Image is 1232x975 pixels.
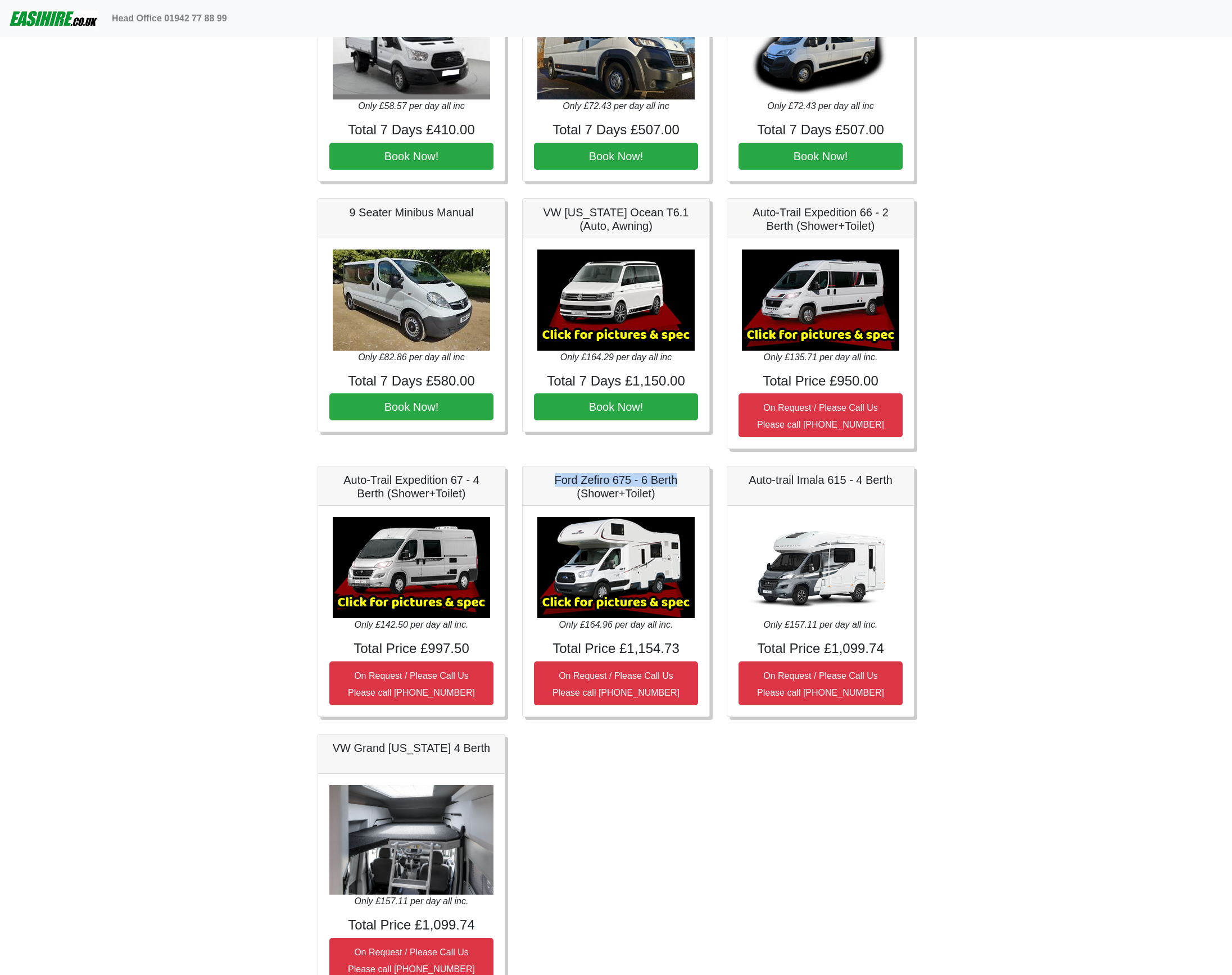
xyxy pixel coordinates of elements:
img: easihire_logo_small.png [9,7,98,30]
img: Ford Zefiro 675 - 6 Berth (Shower+Toilet) [537,517,695,618]
b: Head Office 01942 77 88 99 [112,13,227,23]
i: Only £135.71 per day all inc. [764,352,878,362]
h5: Ford Zefiro 675 - 6 Berth (Shower+Toilet) [534,473,698,500]
h4: Total 7 Days £410.00 [329,122,493,138]
i: Only £164.96 per day all inc. [559,620,673,629]
i: Only £164.29 per day all inc [560,352,672,362]
i: Only £82.86 per day all inc [358,352,464,362]
h5: 9 Seater Minibus Manual [329,206,493,219]
h4: Total 7 Days £507.00 [534,122,698,138]
img: VW Grand California 4 Berth [329,785,493,895]
img: Auto-Trail Expedition 66 - 2 Berth (Shower+Toilet) [742,250,899,351]
h4: Total Price £1,099.74 [329,917,493,933]
i: Only £157.11 per day all inc. [355,896,469,906]
button: Book Now! [329,393,493,420]
h4: Total 7 Days £1,150.00 [534,373,698,389]
h4: Total Price £997.50 [329,641,493,657]
h4: Total 7 Days £580.00 [329,373,493,389]
button: On Request / Please Call UsPlease call [PHONE_NUMBER] [739,661,903,705]
h4: Total Price £1,099.74 [739,641,903,657]
small: On Request / Please Call Us Please call [PHONE_NUMBER] [552,671,680,697]
h4: Total Price £950.00 [739,373,903,389]
h4: Total 7 Days £507.00 [739,122,903,138]
small: On Request / Please Call Us Please call [PHONE_NUMBER] [348,947,475,974]
button: Book Now! [534,393,698,420]
h4: Total Price £1,154.73 [534,641,698,657]
img: VW California Ocean T6.1 (Auto, Awning) [537,250,695,351]
button: On Request / Please Call UsPlease call [PHONE_NUMBER] [739,393,903,437]
a: Head Office 01942 77 88 99 [107,7,232,30]
img: Auto-trail Imala 615 - 4 Berth [742,517,899,618]
button: Book Now! [534,143,698,170]
img: 9 Seater Minibus Manual [333,250,490,351]
i: Only £72.43 per day all inc [563,101,669,111]
i: Only £72.43 per day all inc [767,101,873,111]
button: On Request / Please Call UsPlease call [PHONE_NUMBER] [329,661,493,705]
button: On Request / Please Call UsPlease call [PHONE_NUMBER] [534,661,698,705]
i: Only £142.50 per day all inc. [355,620,469,629]
small: On Request / Please Call Us Please call [PHONE_NUMBER] [348,671,475,697]
h5: VW [US_STATE] Ocean T6.1 (Auto, Awning) [534,206,698,233]
i: Only £157.11 per day all inc. [764,620,878,629]
h5: Auto-Trail Expedition 66 - 2 Berth (Shower+Toilet) [739,206,903,233]
h5: Auto-Trail Expedition 67 - 4 Berth (Shower+Toilet) [329,473,493,500]
button: Book Now! [739,143,903,170]
small: On Request / Please Call Us Please call [PHONE_NUMBER] [757,403,884,429]
small: On Request / Please Call Us Please call [PHONE_NUMBER] [757,671,884,697]
i: Only £58.57 per day all inc [358,101,464,111]
h5: Auto-trail Imala 615 - 4 Berth [739,473,903,487]
h5: VW Grand [US_STATE] 4 Berth [329,741,493,755]
img: Auto-Trail Expedition 67 - 4 Berth (Shower+Toilet) [333,517,490,618]
button: Book Now! [329,143,493,170]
